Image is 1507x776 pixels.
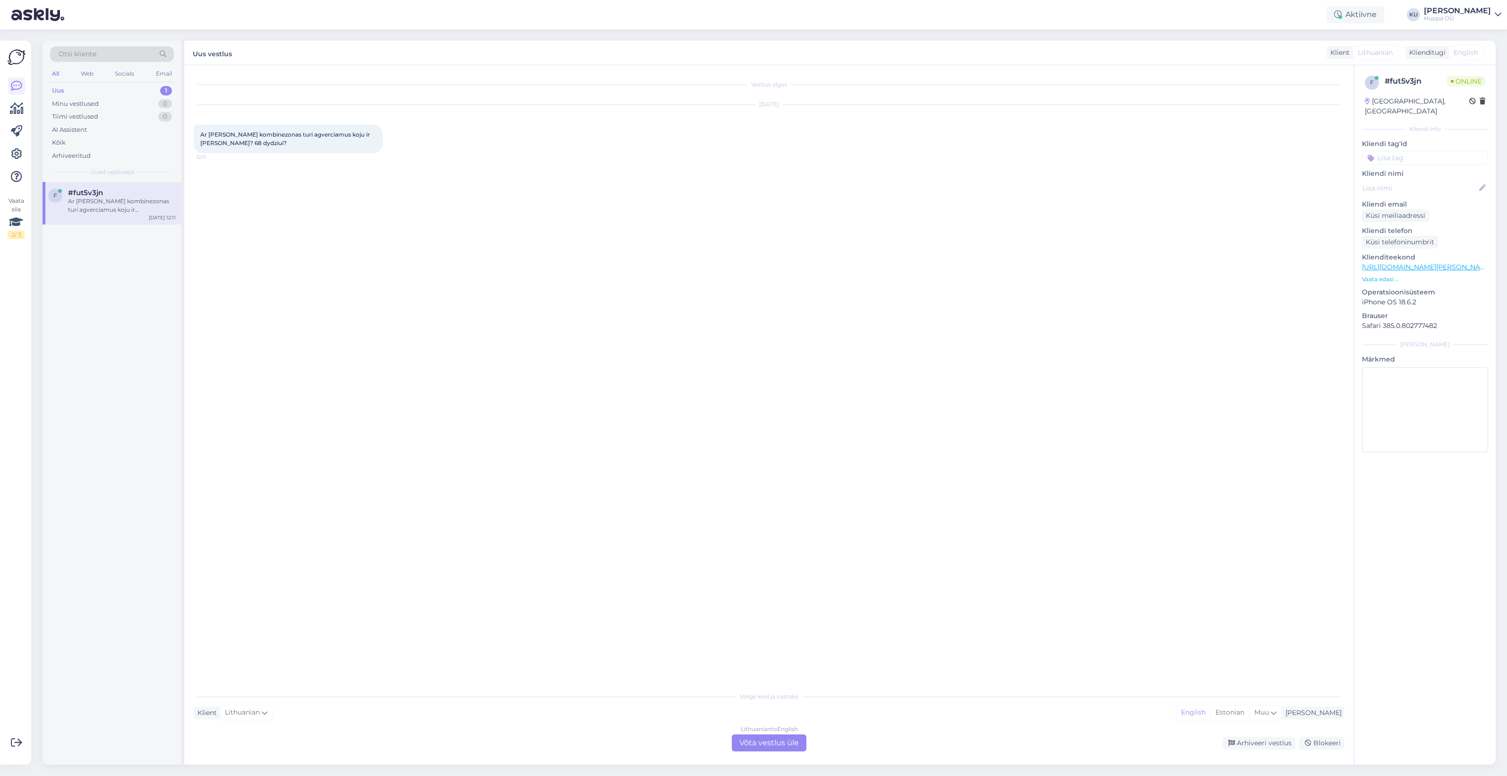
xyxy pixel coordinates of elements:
[52,125,87,135] div: AI Assistent
[149,214,176,221] div: [DATE] 12:11
[52,138,66,147] div: Kõik
[8,197,25,239] div: Vaata siia
[741,725,798,733] div: Lithuanian to English
[1362,139,1488,149] p: Kliendi tag'id
[1362,209,1429,222] div: Küsi meiliaadressi
[1362,169,1488,179] p: Kliendi nimi
[113,68,136,80] div: Socials
[1362,340,1488,349] div: [PERSON_NAME]
[1223,737,1295,750] div: Arhiveeri vestlus
[158,112,172,121] div: 0
[194,692,1344,701] div: Valige keel ja vastake
[154,68,174,80] div: Email
[1370,79,1374,86] span: f
[90,168,134,176] span: Uued vestlused
[194,708,217,718] div: Klient
[1358,48,1393,58] span: Lithuanian
[1362,226,1488,236] p: Kliendi telefon
[53,192,57,199] span: f
[50,68,61,80] div: All
[1327,48,1350,58] div: Klient
[1176,706,1210,720] div: English
[1362,311,1488,321] p: Brauser
[52,151,91,161] div: Arhiveeritud
[1362,354,1488,364] p: Märkmed
[1362,151,1488,165] input: Lisa tag
[1254,708,1269,716] span: Muu
[68,189,103,197] span: #fut5v3jn
[1362,263,1492,271] a: [URL][DOMAIN_NAME][PERSON_NAME]
[1447,76,1485,86] span: Online
[1424,15,1491,22] div: Huppa OÜ
[194,80,1344,89] div: Vestlus algas
[68,197,176,214] div: Ar [PERSON_NAME] kombinezonas turi agverciamus koju ir [PERSON_NAME]? 68 dydziui?
[1454,48,1478,58] span: English
[194,100,1344,109] div: [DATE]
[1362,125,1488,133] div: Kliendi info
[1362,236,1438,249] div: Küsi telefoninumbrit
[1362,297,1488,307] p: iPhone OS 18.6.2
[1424,7,1491,15] div: [PERSON_NAME]
[1365,96,1469,116] div: [GEOGRAPHIC_DATA], [GEOGRAPHIC_DATA]
[1362,321,1488,331] p: Safari 385.0.802777482
[1385,76,1447,87] div: # fut5v3jn
[8,48,26,66] img: Askly Logo
[52,99,99,109] div: Minu vestlused
[193,46,232,59] label: Uus vestlus
[1327,6,1384,23] div: Aktiivne
[1424,7,1501,22] a: [PERSON_NAME]Huppa OÜ
[1362,275,1488,284] p: Vaata edasi ...
[52,86,64,95] div: Uus
[1362,287,1488,297] p: Operatsioonisüsteem
[200,131,371,147] span: Ar [PERSON_NAME] kombinezonas turi agverciamus koju ir [PERSON_NAME]? 68 dydziui?
[1405,48,1446,58] div: Klienditugi
[160,86,172,95] div: 1
[8,231,25,239] div: 2 / 3
[59,49,96,59] span: Otsi kliente
[158,99,172,109] div: 0
[1362,199,1488,209] p: Kliendi email
[79,68,95,80] div: Web
[52,112,98,121] div: Tiimi vestlused
[1299,737,1344,750] div: Blokeeri
[197,154,232,161] span: 12:11
[225,707,260,718] span: Lithuanian
[732,734,806,751] div: Võta vestlus üle
[1362,183,1477,193] input: Lisa nimi
[1282,708,1342,718] div: [PERSON_NAME]
[1210,706,1249,720] div: Estonian
[1362,252,1488,262] p: Klienditeekond
[1407,8,1420,21] div: KU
